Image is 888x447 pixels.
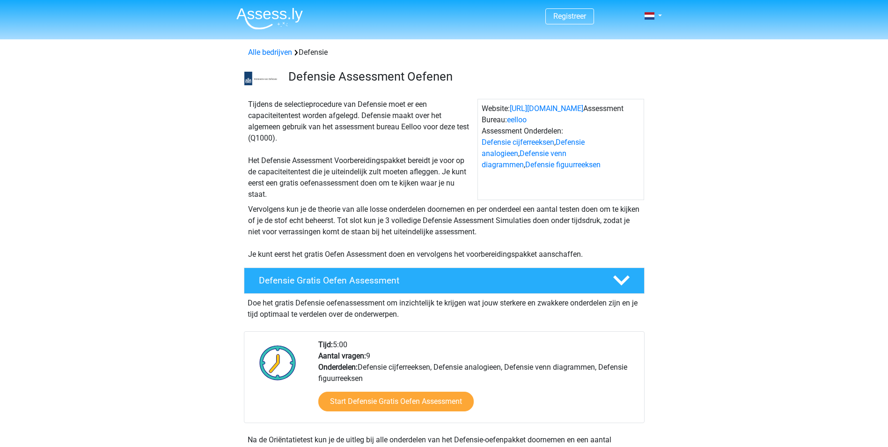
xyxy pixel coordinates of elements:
[311,339,644,423] div: 5:00 9 Defensie cijferreeksen, Defensie analogieen, Defensie venn diagrammen, Defensie figuurreeksen
[244,294,645,320] div: Doe het gratis Defensie oefenassessment om inzichtelijk te krijgen wat jouw sterkere en zwakkere ...
[248,48,292,57] a: Alle bedrijven
[318,363,358,372] b: Onderdelen:
[553,12,586,21] a: Registreer
[477,99,644,200] div: Website: Assessment Bureau: Assessment Onderdelen: , , ,
[318,351,366,360] b: Aantal vragen:
[318,340,333,349] b: Tijd:
[482,138,554,147] a: Defensie cijferreeksen
[240,268,648,294] a: Defensie Gratis Oefen Assessment
[318,392,474,411] a: Start Defensie Gratis Oefen Assessment
[254,339,301,386] img: Klok
[244,99,477,200] div: Tijdens de selectieprocedure van Defensie moet er een capaciteitentest worden afgelegd. Defensie ...
[244,204,644,260] div: Vervolgens kun je de theorie van alle losse onderdelen doornemen en per onderdeel een aantal test...
[236,7,303,30] img: Assessly
[507,115,527,124] a: eelloo
[259,275,598,286] h4: Defensie Gratis Oefen Assessment
[482,138,585,158] a: Defensie analogieen
[510,104,583,113] a: [URL][DOMAIN_NAME]
[244,47,644,58] div: Defensie
[288,69,637,84] h3: Defensie Assessment Oefenen
[482,149,566,169] a: Defensie venn diagrammen
[525,160,601,169] a: Defensie figuurreeksen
